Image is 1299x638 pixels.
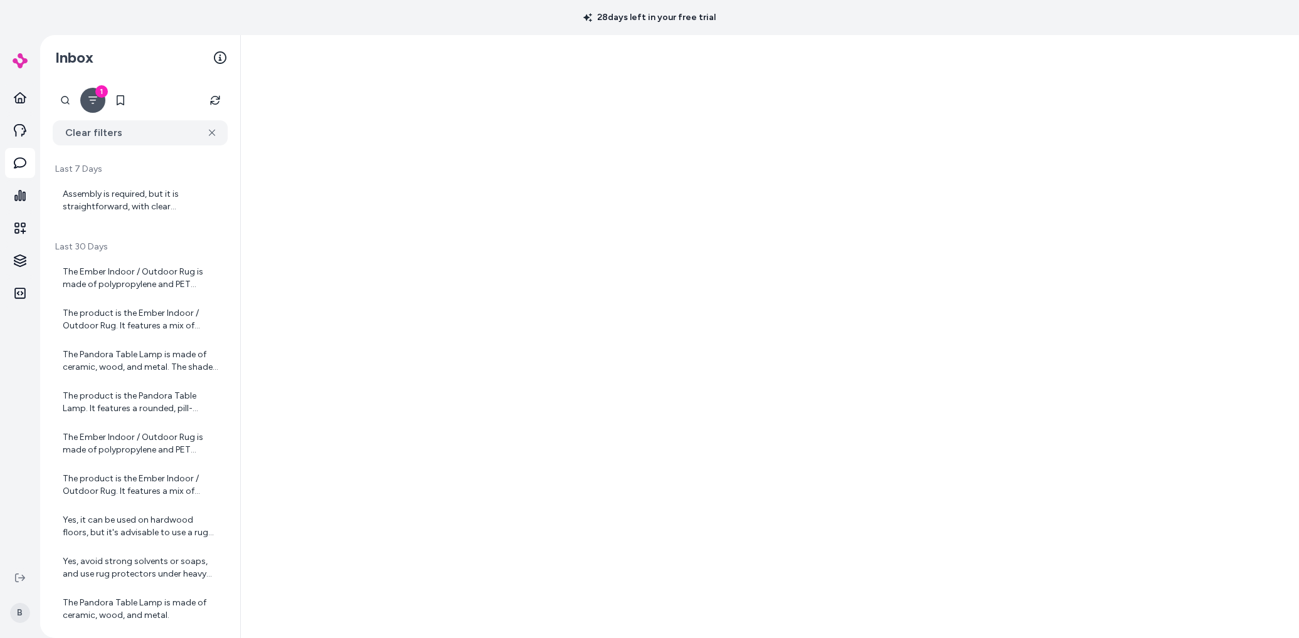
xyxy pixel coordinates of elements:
a: The product is the Pandora Table Lamp. It features a rounded, pill-shaped ceramic silhouette with... [53,382,228,422]
div: Yes, avoid strong solvents or soaps, and use rug protectors under heavy furniture to maintain its... [63,555,220,580]
a: The product is the Ember Indoor / Outdoor Rug. It features a mix of classic stripes, geometric sh... [53,465,228,505]
p: Last 30 Days [53,241,228,253]
div: The Pandora Table Lamp is made of ceramic, wood, and metal. [63,597,220,622]
a: The product is the Ember Indoor / Outdoor Rug. It features a mix of classic stripes, geometric sh... [53,300,228,340]
p: 28 days left in your free trial [576,11,723,24]
div: The product is the Ember Indoor / Outdoor Rug. It features a mix of classic stripes, geometric sh... [63,307,220,332]
button: Refresh [203,88,228,113]
div: The product is the Pandora Table Lamp. It features a rounded, pill-shaped ceramic silhouette with... [63,390,220,415]
a: The Pandora Table Lamp is made of ceramic, wood, and metal. [53,589,228,629]
h2: Inbox [55,48,93,67]
a: The Pandora Table Lamp is made of ceramic, wood, and metal. The shade is made of fabric (white li... [53,341,228,381]
a: Yes, it can be used on hardwood floors, but it's advisable to use a rug pad to protect the floor ... [53,506,228,546]
span: B [10,603,30,623]
a: The Ember Indoor / Outdoor Rug is made of polypropylene and PET (polyethylene terephthalate). The... [53,258,228,298]
button: B [8,593,33,633]
div: The Pandora Table Lamp is made of ceramic, wood, and metal. The shade is made of fabric (white li... [63,348,220,374]
div: 1 [95,85,108,98]
div: Assembly is required, but it is straightforward, with clear instructions provided to guide you th... [63,188,220,213]
a: Yes, avoid strong solvents or soaps, and use rug protectors under heavy furniture to maintain its... [53,548,228,588]
div: The product is the Ember Indoor / Outdoor Rug. It features a mix of classic stripes, geometric sh... [63,473,220,498]
div: The Ember Indoor / Outdoor Rug is made of polypropylene and PET (polyethylene terephthalate). The... [63,266,220,291]
div: The Ember Indoor / Outdoor Rug is made of polypropylene and PET (polyethylene terephthalate). The... [63,431,220,456]
a: The Ember Indoor / Outdoor Rug is made of polypropylene and PET (polyethylene terephthalate). The... [53,424,228,464]
img: alby Logo [13,53,28,68]
button: Clear filters [53,120,228,145]
button: Filter [80,88,105,113]
p: Last 7 Days [53,163,228,175]
div: Yes, it can be used on hardwood floors, but it's advisable to use a rug pad to protect the floor ... [63,514,220,539]
a: Assembly is required, but it is straightforward, with clear instructions provided to guide you th... [53,180,228,221]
